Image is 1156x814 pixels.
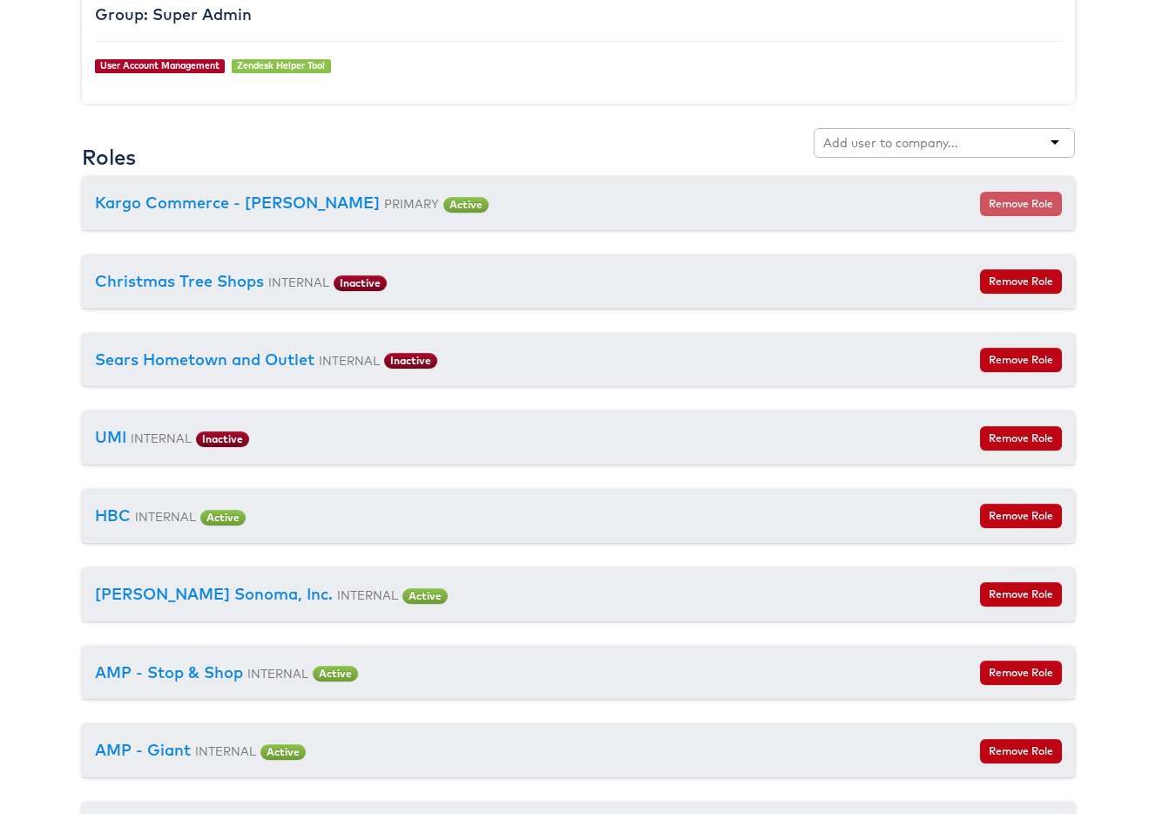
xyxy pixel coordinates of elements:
[402,588,448,604] span: Active
[334,275,387,291] span: Inactive
[319,353,380,368] small: INTERNAL
[131,431,192,445] small: INTERNAL
[95,427,126,447] a: UMI
[980,269,1062,294] button: Remove Role
[95,662,243,682] a: AMP - Stop & Shop
[980,426,1062,451] button: Remove Role
[980,192,1062,216] button: Remove Role
[95,349,314,370] a: Sears Hometown and Outlet
[95,6,1062,24] h4: Group: Super Admin
[82,146,136,168] h3: Roles
[980,582,1062,607] button: Remove Role
[100,59,220,71] a: User Account Management
[95,505,131,526] a: HBC
[95,193,380,213] a: Kargo Commerce - [PERSON_NAME]
[95,271,264,291] a: Christmas Tree Shops
[196,431,249,447] span: Inactive
[384,196,439,211] small: PRIMARY
[980,739,1062,763] button: Remove Role
[384,353,437,369] span: Inactive
[237,59,325,71] a: Zendesk Helper Tool
[337,587,398,602] small: INTERNAL
[313,666,358,682] span: Active
[135,509,196,524] small: INTERNAL
[980,504,1062,528] button: Remove Role
[260,744,306,760] span: Active
[980,661,1062,685] button: Remove Role
[200,510,246,526] span: Active
[823,134,961,152] input: Add user to company...
[95,740,191,760] a: AMP - Giant
[443,197,489,213] span: Active
[268,275,329,289] small: INTERNAL
[95,584,333,604] a: [PERSON_NAME] Sonoma, Inc.
[195,743,256,758] small: INTERNAL
[980,348,1062,372] button: Remove Role
[247,666,308,681] small: INTERNAL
